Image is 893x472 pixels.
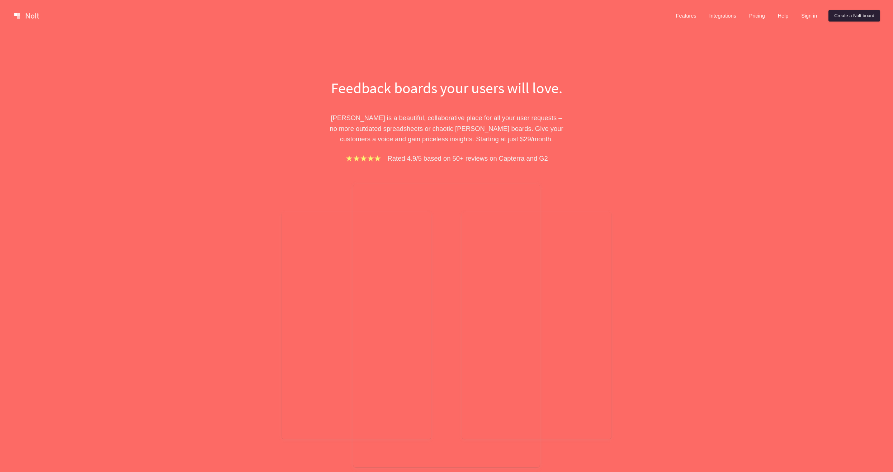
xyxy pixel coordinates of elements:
[795,10,823,22] a: Sign in
[388,153,548,164] p: Rated 4.9/5 based on 50+ reviews on Capterra and G2
[670,10,702,22] a: Features
[703,10,742,22] a: Integrations
[772,10,794,22] a: Help
[345,154,382,162] img: stars.b067e34983.png
[743,10,771,22] a: Pricing
[323,77,570,98] h1: Feedback boards your users will love.
[323,113,570,144] p: [PERSON_NAME] is a beautiful, collaborative place for all your user requests – no more outdated s...
[828,10,880,22] a: Create a Nolt board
